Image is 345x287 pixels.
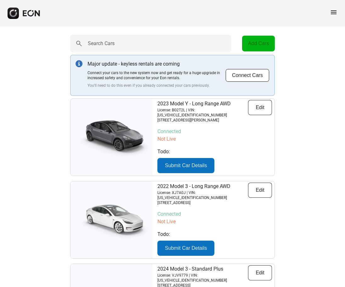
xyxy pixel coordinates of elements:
[157,190,248,200] p: License: XJ7A0J | VIN: [US_VEHICLE_IDENTIFICATION_NUMBER]
[157,100,248,108] p: 2023 Model Y - Long Range AWD
[330,9,337,16] span: menu
[157,128,272,135] p: Connected
[157,200,248,205] p: [STREET_ADDRESS]
[88,83,225,88] p: You'll need to do this even if you already connected your cars previously.
[225,69,269,82] button: Connect Cars
[71,199,152,240] img: car
[248,183,272,198] button: Edit
[76,60,82,67] img: info
[157,118,248,123] p: [STREET_ADDRESS][PERSON_NAME]
[157,158,214,173] button: Submit Car Details
[157,148,272,155] p: Todo:
[248,265,272,280] button: Edit
[157,273,248,283] p: License: VJV9779 | VIN: [US_VEHICLE_IDENTIFICATION_NUMBER]
[157,231,272,238] p: Todo:
[157,135,272,143] p: Not Live
[157,218,272,225] p: Not Live
[157,265,248,273] p: 2024 Model 3 - Standard Plus
[88,70,225,80] p: Connect your cars to the new system now and get ready for a huge upgrade in increased safety and ...
[71,117,152,158] img: car
[248,100,272,115] button: Edit
[88,40,115,47] label: Search Cars
[157,210,272,218] p: Connected
[157,241,214,256] button: Submit Car Details
[88,60,225,68] p: Major update - keyless rentals are coming
[157,183,248,190] p: 2022 Model 3 - Long Range AWD
[157,108,248,118] p: License: BG2T2L | VIN: [US_VEHICLE_IDENTIFICATION_NUMBER]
